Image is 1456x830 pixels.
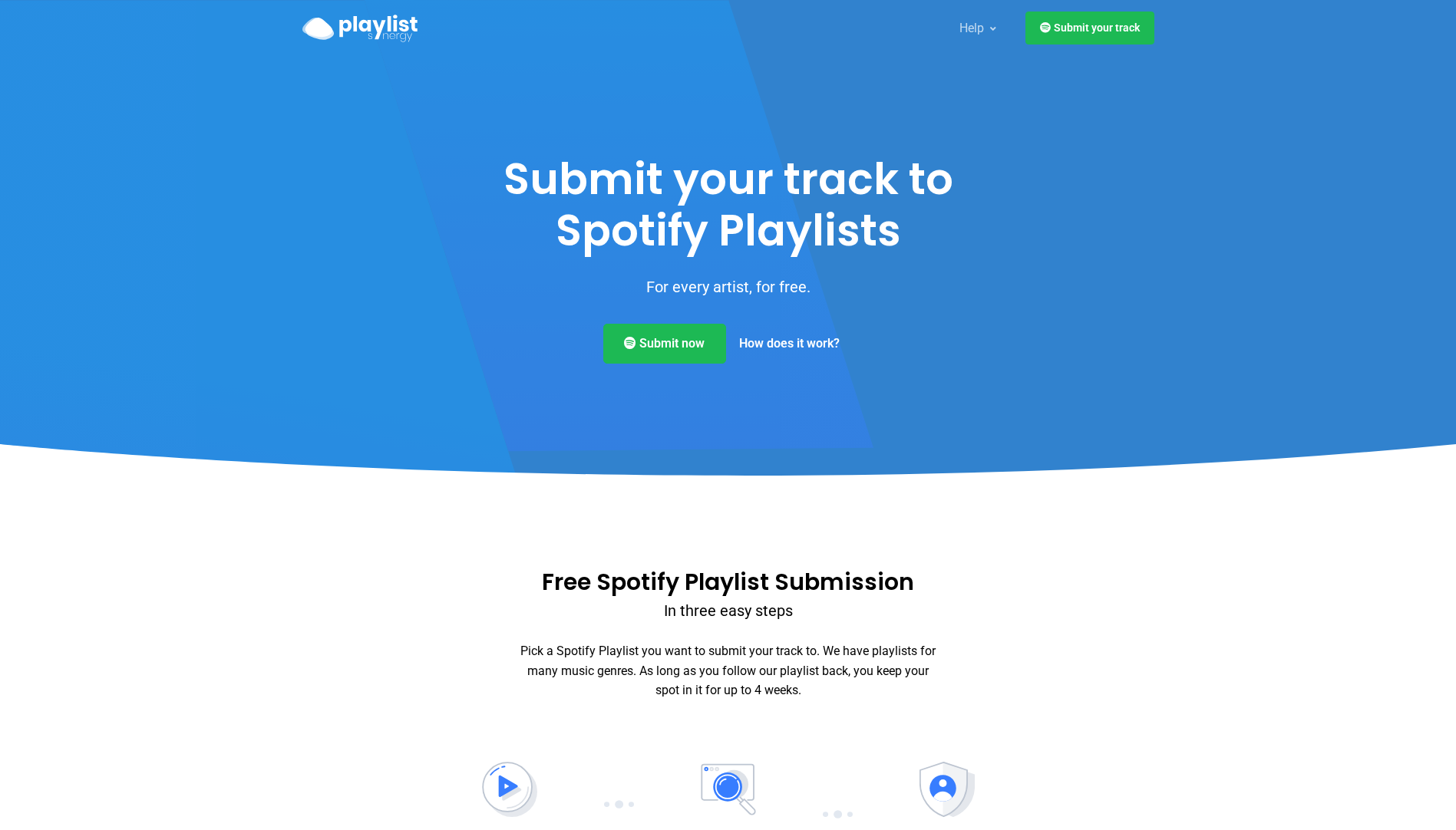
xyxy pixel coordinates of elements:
[302,11,418,45] a: Playlist Synergy
[701,762,756,817] img: SVG
[515,566,941,598] h2: Free Spotify Playlist Submission
[473,275,984,299] p: For every artist, for free.
[482,762,537,817] img: SVG
[1025,12,1154,44] a: Submit your track
[515,598,941,623] p: In three easy steps
[302,15,418,42] img: Playlist Synergy Logo
[726,324,853,364] a: How does it work?
[515,641,941,700] p: Pick a Spotify Playlist you want to submit your track to. We have playlists for many music genres...
[473,153,984,256] h1: Submit your track to Spotify Playlists
[919,762,975,817] img: SVG
[603,324,726,364] a: Submit now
